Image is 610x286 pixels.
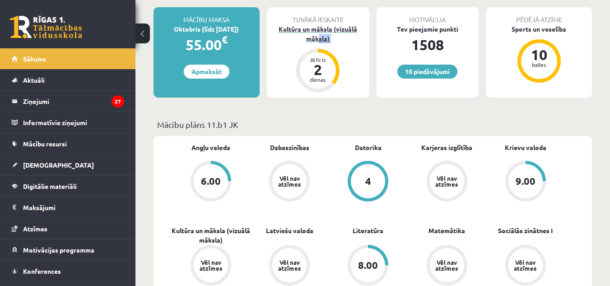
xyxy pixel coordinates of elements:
a: Vēl nav atzīmes [250,161,329,203]
div: 8.00 [358,260,378,270]
div: 2 [304,62,331,77]
span: Motivācijas programma [23,246,94,254]
a: Karjeras izglītība [421,143,472,152]
div: Vēl nav atzīmes [277,175,302,187]
a: Kultūra un māksla (vizuālā māksla) Atlicis 2 dienas [267,24,369,94]
a: Ziņojumi27 [12,91,124,112]
a: Latviešu valoda [266,226,313,235]
a: Sports un veselība 10 balles [486,24,592,84]
p: Mācību plāns 11.b1 JK [157,118,588,131]
div: Vēl nav atzīmes [277,259,302,271]
div: Mācību maksa [154,7,260,24]
div: Vēl nav atzīmes [434,175,460,187]
div: 55.00 [154,34,260,56]
a: Matemātika [428,226,465,235]
a: 10 piedāvājumi [397,65,457,79]
div: Tev pieejamie punkti [377,24,479,34]
div: 10 [526,47,553,62]
a: Atzīmes [12,218,124,239]
a: 9.00 [486,161,565,203]
span: Atzīmes [23,225,47,233]
a: Konferences [12,261,124,281]
legend: Informatīvie ziņojumi [23,112,124,133]
a: Datorika [355,143,382,152]
legend: Maksājumi [23,197,124,218]
div: Oktobris (līdz [DATE]) [154,24,260,34]
a: Sākums [12,48,124,69]
a: 4 [329,161,407,203]
a: Dabaszinības [270,143,309,152]
div: 4 [365,176,371,186]
div: Atlicis [304,57,331,62]
div: balles [526,62,553,67]
a: Kultūra un māksla (vizuālā māksla) [172,226,250,245]
a: Aktuāli [12,70,124,90]
div: dienas [304,77,331,82]
span: € [222,33,228,46]
div: Vēl nav atzīmes [434,259,460,271]
a: Motivācijas programma [12,239,124,260]
div: 9.00 [516,176,535,186]
i: 27 [112,95,124,108]
div: 6.00 [201,176,221,186]
a: Angļu valoda [191,143,230,152]
a: Informatīvie ziņojumi [12,112,124,133]
a: Apmaksāt [184,65,229,79]
span: Digitālie materiāli [23,182,77,190]
a: [DEMOGRAPHIC_DATA] [12,155,124,175]
a: Digitālie materiāli [12,176,124,197]
span: Aktuāli [23,76,45,84]
a: 6.00 [172,161,250,203]
span: Konferences [23,267,61,275]
a: Literatūra [353,226,383,235]
a: Mācību resursi [12,133,124,154]
div: Sports un veselība [486,24,592,34]
a: Rīgas 1. Tālmācības vidusskola [10,16,82,38]
a: Krievu valoda [505,143,546,152]
div: Pēdējā atzīme [486,7,592,24]
a: Vēl nav atzīmes [408,161,486,203]
span: Mācību resursi [23,140,67,148]
a: Sociālās zinātnes I [498,226,553,235]
div: Kultūra un māksla (vizuālā māksla) [267,24,369,43]
div: Vēl nav atzīmes [513,259,538,271]
div: Tuvākā ieskaite [267,7,369,24]
legend: Ziņojumi [23,91,124,112]
div: Motivācija [377,7,479,24]
span: Sākums [23,55,46,63]
span: [DEMOGRAPHIC_DATA] [23,161,94,169]
a: Maksājumi [12,197,124,218]
div: Vēl nav atzīmes [198,259,224,271]
div: 1508 [377,34,479,56]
